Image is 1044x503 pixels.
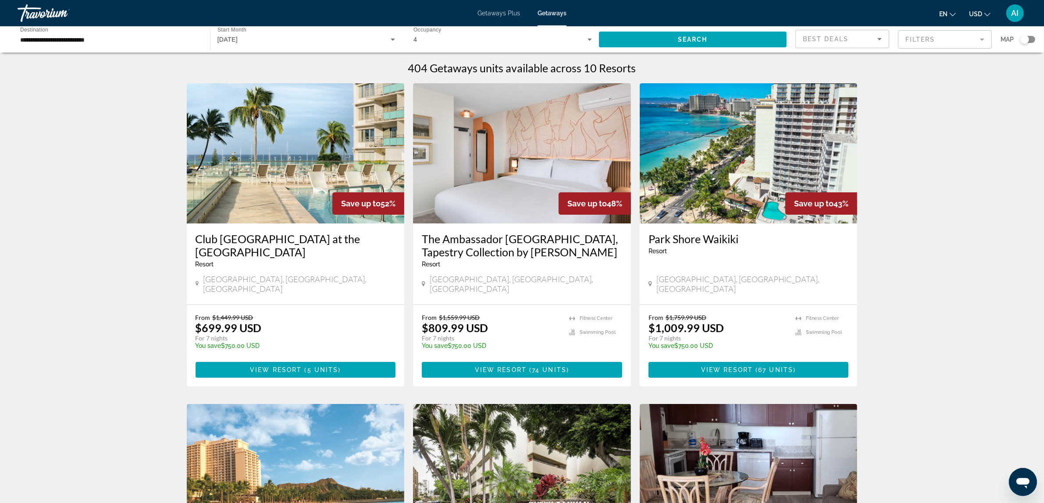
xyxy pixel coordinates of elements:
span: Save up to [341,199,381,208]
button: View Resort(67 units) [648,362,849,378]
span: AI [1012,9,1019,18]
p: $750.00 USD [648,342,787,349]
span: View Resort [250,366,302,373]
p: For 7 nights [196,334,387,342]
span: Resort [648,248,667,255]
span: Start Month [217,27,246,33]
span: Destination [20,27,48,32]
span: 74 units [532,366,567,373]
span: Save up to [567,199,607,208]
a: Park Shore Waikiki [648,232,849,245]
span: ( ) [302,366,341,373]
img: DS16O01X.jpg [187,83,405,223]
span: [GEOGRAPHIC_DATA], [GEOGRAPHIC_DATA], [GEOGRAPHIC_DATA] [656,274,849,294]
span: From [196,314,210,321]
span: [GEOGRAPHIC_DATA], [GEOGRAPHIC_DATA], [GEOGRAPHIC_DATA] [430,274,622,294]
p: $750.00 USD [196,342,387,349]
span: en [939,11,948,18]
a: Getaways Plus [477,10,520,17]
p: $1,009.99 USD [648,321,724,334]
span: 5 units [307,366,338,373]
a: Travorium [18,2,105,25]
span: [GEOGRAPHIC_DATA], [GEOGRAPHIC_DATA], [GEOGRAPHIC_DATA] [203,274,396,294]
a: Getaways [538,10,567,17]
span: $1,559.99 USD [439,314,480,321]
mat-select: Sort by [803,34,882,44]
span: Best Deals [803,35,848,43]
span: Resort [422,261,440,268]
span: Occupancy [413,27,441,33]
button: Change language [939,7,956,20]
span: Swimming Pool [806,329,842,335]
button: Filter [898,30,992,49]
button: User Menu [1004,4,1026,22]
span: $1,759.99 USD [666,314,706,321]
span: You save [648,342,674,349]
span: Fitness Center [580,315,613,321]
span: Fitness Center [806,315,839,321]
p: $699.99 USD [196,321,262,334]
span: ( ) [527,366,569,373]
h1: 404 Getaways units available across 10 Resorts [408,61,636,74]
span: You save [196,342,221,349]
span: From [422,314,437,321]
p: $809.99 USD [422,321,488,334]
p: $750.00 USD [422,342,560,349]
span: 4 [413,36,417,43]
button: View Resort(74 units) [422,362,622,378]
div: 48% [559,192,631,215]
span: [DATE] [217,36,238,43]
span: Swimming Pool [580,329,616,335]
div: 52% [332,192,404,215]
span: View Resort [701,366,753,373]
span: ( ) [753,366,796,373]
iframe: Button to launch messaging window [1009,468,1037,496]
span: 67 units [758,366,793,373]
img: RT85E01X.jpg [640,83,858,223]
span: Save up to [794,199,834,208]
button: View Resort(5 units) [196,362,396,378]
div: 43% [785,192,857,215]
span: You save [422,342,448,349]
button: Search [599,32,787,47]
img: RN97I01X.jpg [413,83,631,223]
span: $1,449.99 USD [213,314,253,321]
p: For 7 nights [422,334,560,342]
span: Search [678,36,708,43]
a: The Ambassador [GEOGRAPHIC_DATA], Tapestry Collection by [PERSON_NAME] [422,232,622,259]
span: Map [1001,33,1014,46]
span: From [648,314,663,321]
span: Resort [196,261,214,268]
p: For 7 nights [648,334,787,342]
button: Change currency [969,7,991,20]
a: Club [GEOGRAPHIC_DATA] at the [GEOGRAPHIC_DATA] [196,232,396,259]
span: USD [969,11,982,18]
span: View Resort [475,366,527,373]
